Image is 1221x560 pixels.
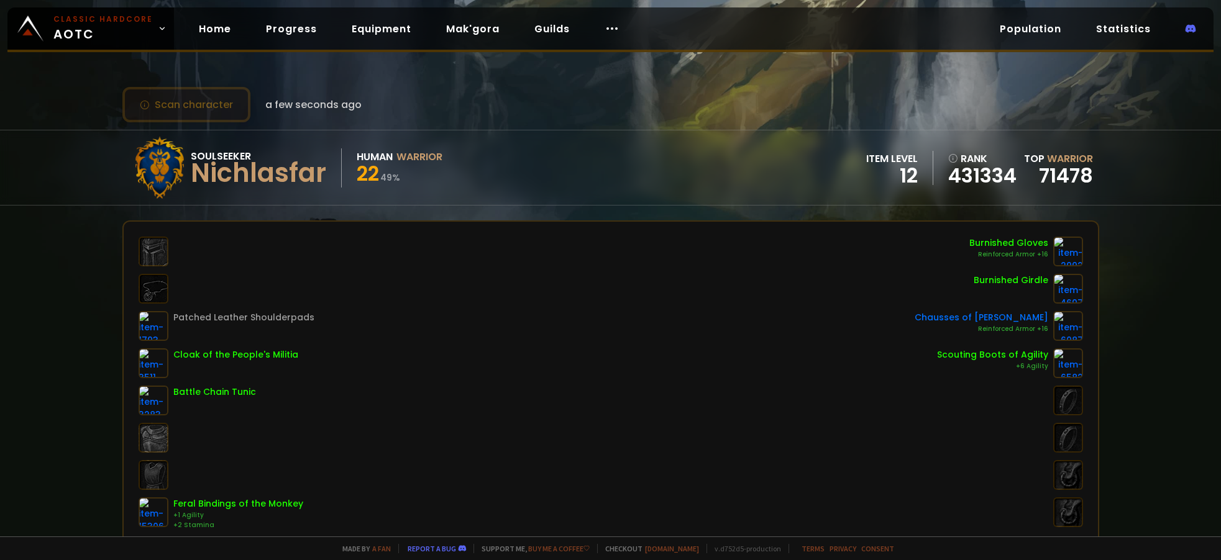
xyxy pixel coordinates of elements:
div: +6 Agility [937,361,1048,371]
a: Terms [802,544,825,553]
div: Burnished Girdle [974,274,1048,287]
div: Nichlasfar [191,164,326,183]
div: Human [357,149,393,165]
div: Reinforced Armor +16 [915,324,1048,334]
div: Chausses of [PERSON_NAME] [915,311,1048,324]
div: Burnished Gloves [969,237,1048,250]
a: Guilds [524,16,580,42]
small: Classic Hardcore [53,14,153,25]
img: item-15306 [139,497,168,527]
div: item level [866,151,918,166]
div: Feral Bindings of the Monkey [173,497,303,510]
img: item-4697 [1053,274,1083,304]
img: item-3511 [139,348,168,378]
div: Cloak of the People's Militia [173,348,298,361]
span: AOTC [53,14,153,43]
div: Warrior [396,149,442,165]
a: Population [990,16,1071,42]
a: Buy me a coffee [528,544,590,553]
span: Warrior [1047,151,1093,166]
span: v. d752d5 - production [707,544,781,553]
img: item-6087 [1053,311,1083,341]
a: Home [189,16,241,42]
a: Statistics [1086,16,1161,42]
div: rank [948,151,1017,166]
a: Classic HardcoreAOTC [7,7,174,50]
div: Reinforced Armor +16 [969,250,1048,260]
span: Made by [335,544,391,553]
span: Checkout [597,544,699,553]
span: 22 [357,160,379,187]
img: item-2992 [1053,237,1083,266]
a: Report a bug [408,544,456,553]
div: Soulseeker [191,148,326,164]
a: Progress [256,16,327,42]
a: Mak'gora [436,16,510,42]
img: item-6582 [1053,348,1083,378]
small: 49 % [380,171,400,184]
a: 431334 [948,166,1017,185]
a: a fan [372,544,391,553]
span: a few seconds ago [265,97,362,112]
div: 12 [866,166,918,185]
img: item-1793 [139,311,168,341]
div: Patched Leather Shoulderpads [173,311,314,324]
div: +2 Stamina [173,520,303,530]
a: Privacy [830,544,856,553]
div: Top [1024,151,1093,166]
button: Scan character [122,87,250,122]
a: Consent [861,544,894,553]
a: 71478 [1039,161,1093,189]
span: Support me, [473,544,590,553]
div: Scouting Boots of Agility [937,348,1048,361]
img: item-3283 [139,386,168,415]
a: Equipment [342,16,421,42]
div: Battle Chain Tunic [173,386,256,399]
a: [DOMAIN_NAME] [645,544,699,553]
div: +1 Agility [173,510,303,520]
